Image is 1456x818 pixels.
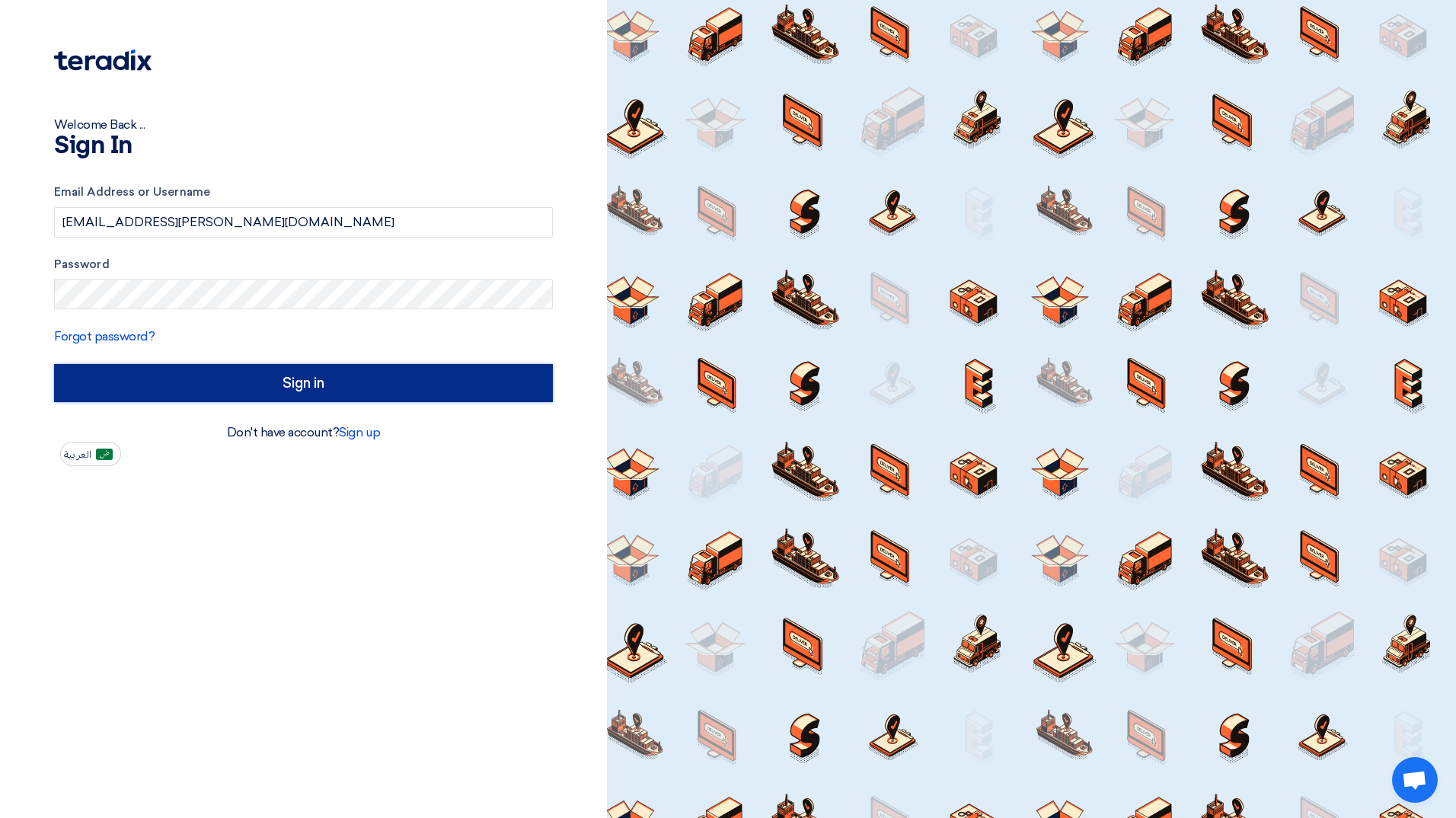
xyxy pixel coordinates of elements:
input: Enter your business email or username [54,207,553,238]
button: العربية [60,442,121,466]
div: Welcome Back ... [54,116,553,134]
input: Sign in [54,364,553,402]
a: Sign up [339,425,380,439]
h1: Sign In [54,134,553,158]
span: العربية [64,449,91,460]
a: Open chat [1392,757,1438,803]
div: Don't have account? [54,423,553,442]
label: Password [54,256,553,273]
img: ar-AR.png [96,449,113,460]
img: Teradix logo [54,50,152,71]
label: Email Address or Username [54,184,553,201]
a: Forgot password? [54,329,155,343]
